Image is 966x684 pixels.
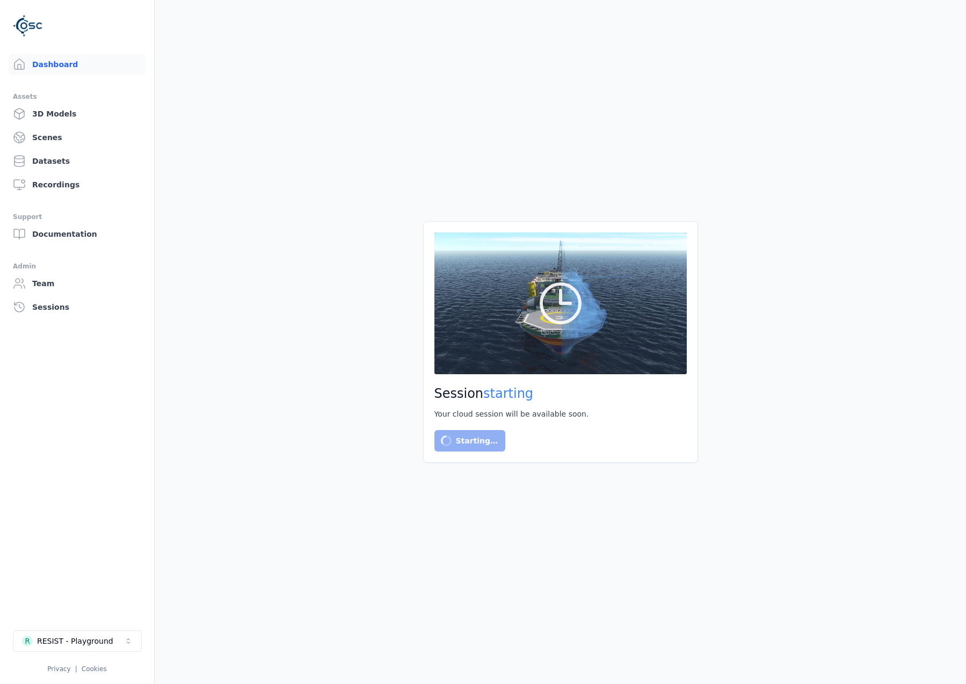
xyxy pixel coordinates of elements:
[37,636,113,646] div: RESIST - Playground
[75,665,77,673] span: |
[9,223,146,245] a: Documentation
[13,210,141,223] div: Support
[9,150,146,172] a: Datasets
[13,11,43,41] img: Logo
[22,636,33,646] div: R
[13,90,141,103] div: Assets
[9,127,146,148] a: Scenes
[13,260,141,273] div: Admin
[9,54,146,75] a: Dashboard
[47,665,70,673] a: Privacy
[82,665,107,673] a: Cookies
[13,630,142,652] button: Select a workspace
[9,174,146,195] a: Recordings
[434,409,687,419] div: Your cloud session will be available soon.
[9,296,146,318] a: Sessions
[9,103,146,125] a: 3D Models
[483,386,533,401] span: starting
[434,385,687,402] h2: Session
[434,430,506,452] button: Starting…
[9,273,146,294] a: Team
